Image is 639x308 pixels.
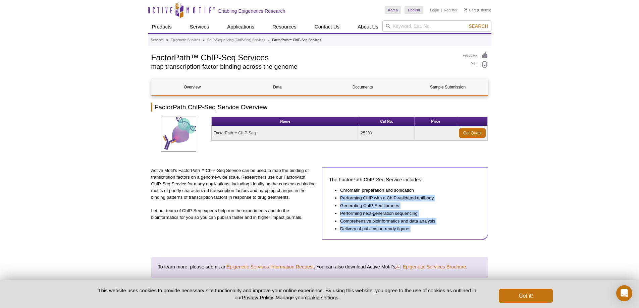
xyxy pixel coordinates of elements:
a: Services [151,37,164,43]
h4: To learn more, please submit an . You can also download Active Motif’s . [158,264,481,270]
th: Price [415,117,458,126]
a: Korea [385,6,401,14]
h1: FactorPath™ ChIP-Seq Services [151,52,456,62]
a: Documents [322,79,404,95]
h2: FactorPath ChIP-Seq Service Overview [151,103,488,112]
a: Register [444,8,458,12]
img: Transcription Factors [161,117,196,152]
li: (0 items) [464,6,491,14]
a: Get Quote [459,128,486,138]
td: 25200 [359,126,415,140]
a: ChIP-Sequencing (ChIP-Seq) Services [207,37,265,43]
li: Delivery of publication-ready figures [340,226,474,232]
li: » [166,38,168,42]
th: Name [212,117,359,126]
div: Open Intercom Messenger [616,285,632,301]
a: Cart [464,8,476,12]
li: | [441,6,442,14]
a: Epigenetic Services Information Request [226,264,314,270]
li: » [268,38,270,42]
a: Print [463,61,488,68]
li: Performing next-generation sequencing [340,210,474,217]
a: Applications [223,20,258,33]
p: Active Motif’s FactorPath™ ChIP-Seq Service can be used to map the binding of transcription facto... [151,167,317,201]
a: About Us [354,20,382,33]
button: Got it! [499,289,552,303]
h3: The FactorPath ChIP-Seq Service includes: [329,176,481,184]
a: Overview [152,79,233,95]
h2: map transcription factor binding across the genome [151,64,456,70]
li: FactorPath™ ChIP-Seq Services [272,38,321,42]
a: Resources [268,20,301,33]
img: Your Cart [464,8,467,11]
li: Comprehensive bioinformatics and data analysis [340,218,474,225]
a: Epigenetic Services Brochure [395,263,466,270]
li: Generating ChIP-Seq libraries [340,202,474,209]
a: Services [186,20,213,33]
a: Contact Us [311,20,343,33]
a: Feedback [463,52,488,59]
p: This website uses cookies to provide necessary site functionality and improve your online experie... [87,287,488,301]
th: Cat No. [359,117,415,126]
a: English [405,6,423,14]
li: » [203,38,205,42]
a: Data [237,79,318,95]
input: Keyword, Cat. No. [382,20,491,32]
h2: Enabling Epigenetics Research [218,8,285,14]
a: Privacy Policy [242,295,273,300]
button: Search [467,23,490,29]
li: Performing ChIP with a ChIP-validated antibody [340,195,474,201]
button: cookie settings [305,295,338,300]
a: Login [430,8,439,12]
p: Let our team of ChIP-Seq experts help run the experiments and do the bioinformatics for you so yo... [151,207,317,221]
td: FactorPath™ ChIP-Seq [212,126,359,140]
a: Sample Submission [407,79,489,95]
a: Products [148,20,176,33]
a: Epigenetic Services [171,37,200,43]
span: Search [469,23,488,29]
li: Chromatin preparation and sonication [340,187,474,194]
